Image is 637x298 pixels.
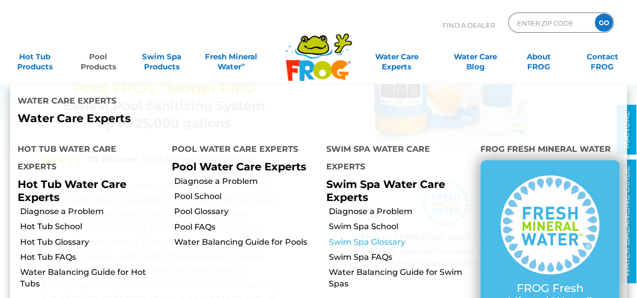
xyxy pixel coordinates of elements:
a: Hot Tub FAQs [20,252,164,263]
h4: Pool Water Care Experts [172,140,311,160]
a: Pool Water Care Experts [172,160,306,173]
a: Water CareBlog [451,47,500,67]
p: Water Care Experts [18,112,311,125]
a: Hot Tub Water Care Experts [18,178,126,203]
sup: ∞ [241,61,245,68]
a: Hot Tub Glossary [20,237,164,248]
a: Pool FAQs [174,222,318,233]
a: Water Balancing Guide for Hot Tubs [20,267,164,289]
a: Water Balancing Guide for Pools [174,237,318,248]
a: Swim Spa Glossary [329,237,473,248]
img: Frog Products Logo [280,20,358,81]
a: Swim Spa School [329,221,473,232]
a: Hot Tub School [20,221,164,232]
a: Diagnose a Problem [329,206,473,217]
a: Swim Spa FAQs [329,252,473,263]
a: Diagnose a Problem [174,176,318,187]
h4: Water Care Experts [18,92,311,112]
h4: Hot Tub Water Care Experts [18,140,157,178]
p: Find A Dealer [443,13,495,38]
a: Pool Glossary [174,206,318,217]
a: PoolProducts [74,47,123,67]
a: ContactFROG [578,47,627,67]
a: Hot TubProducts [10,47,59,67]
h4: FROG Fresh Mineral Water [480,140,619,160]
a: Fresh MineralWater∞ [200,47,262,67]
a: Water Balancing Guide for Swim Spas [329,267,473,289]
a: Swim SpaProducts [137,47,186,67]
a: Swim Spa Water Care Experts [326,178,445,203]
a: Water CareExperts [357,47,437,67]
input: GO [595,14,613,32]
a: Diagnose a Problem [20,206,164,217]
h4: Swim Spa Water Care Experts [326,140,465,178]
a: Pool School [174,191,318,202]
a: AboutFROG [514,47,563,67]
